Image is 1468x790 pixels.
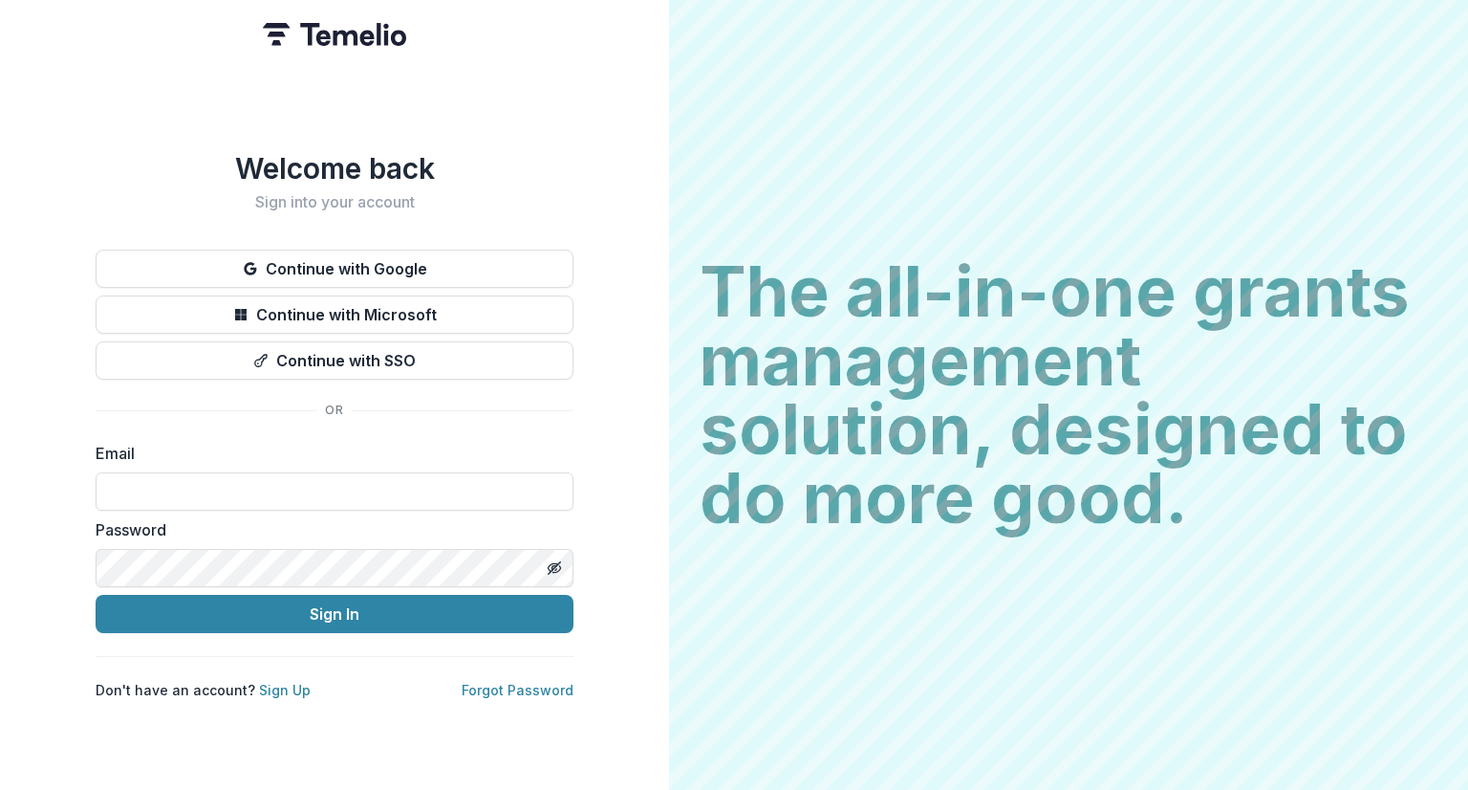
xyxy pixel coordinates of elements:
button: Continue with Google [96,250,573,288]
a: Sign Up [259,682,311,698]
label: Email [96,442,562,465]
button: Continue with Microsoft [96,296,573,334]
p: Don't have an account? [96,680,311,700]
button: Sign In [96,595,573,633]
button: Toggle password visibility [539,553,570,583]
h1: Welcome back [96,151,573,186]
button: Continue with SSO [96,341,573,380]
a: Forgot Password [462,682,573,698]
h2: Sign into your account [96,193,573,211]
img: Temelio [263,23,406,46]
label: Password [96,518,562,541]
